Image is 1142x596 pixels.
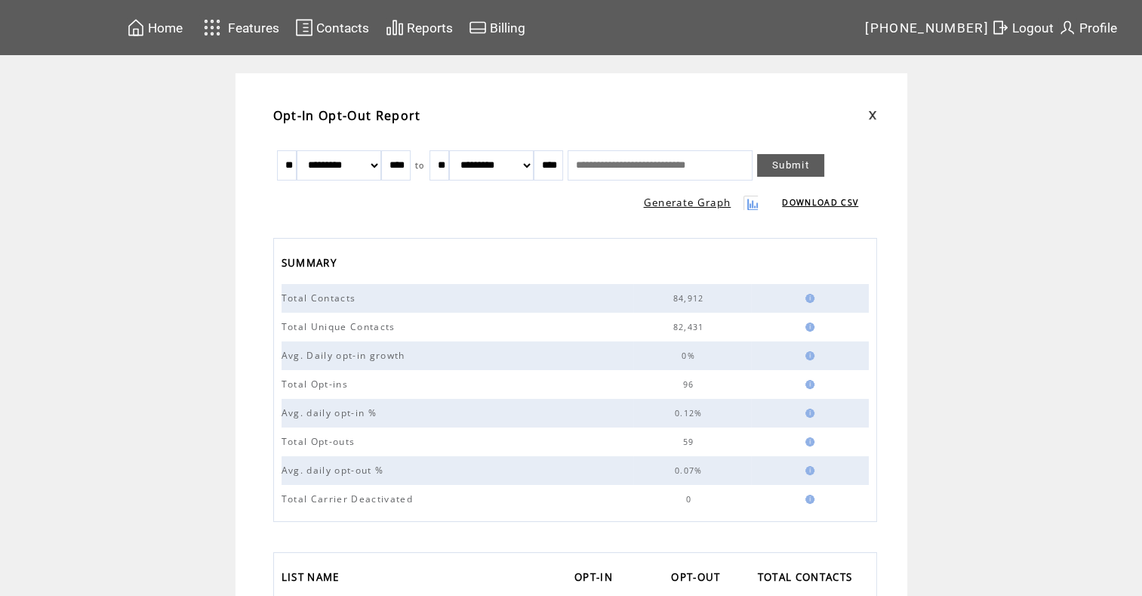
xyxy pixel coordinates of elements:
[758,567,857,591] span: TOTAL CONTACTS
[673,293,708,304] span: 84,912
[682,350,699,361] span: 0%
[574,567,617,591] span: OPT-IN
[801,380,814,389] img: help.gif
[758,567,860,591] a: TOTAL CONTACTS
[673,322,708,332] span: 82,431
[293,16,371,39] a: Contacts
[865,20,989,36] span: [PHONE_NUMBER]
[282,464,388,477] span: Avg. daily opt-out %
[273,107,421,124] span: Opt-In Opt-Out Report
[671,567,728,591] a: OPT-OUT
[282,567,347,591] a: LIST NAME
[644,196,731,209] a: Generate Graph
[801,294,814,303] img: help.gif
[282,567,343,591] span: LIST NAME
[757,154,824,177] a: Submit
[127,18,145,37] img: home.svg
[466,16,528,39] a: Billing
[469,18,487,37] img: creidtcard.svg
[801,409,814,418] img: help.gif
[989,16,1056,39] a: Logout
[295,18,313,37] img: contacts.svg
[316,20,369,36] span: Contacts
[282,378,352,391] span: Total Opt-ins
[683,379,698,390] span: 96
[282,493,417,505] span: Total Carrier Deactivated
[125,16,185,39] a: Home
[1012,20,1054,36] span: Logout
[683,437,698,447] span: 59
[148,20,183,36] span: Home
[801,495,814,504] img: help.gif
[801,351,814,360] img: help.gif
[675,465,706,476] span: 0.07%
[282,252,340,277] span: SUMMARY
[415,160,425,171] span: to
[675,408,706,418] span: 0.12%
[1058,18,1076,37] img: profile.svg
[574,567,620,591] a: OPT-IN
[282,435,359,448] span: Total Opt-outs
[282,406,380,419] span: Avg. daily opt-in %
[1056,16,1119,39] a: Profile
[386,18,404,37] img: chart.svg
[685,494,694,505] span: 0
[407,20,453,36] span: Reports
[671,567,724,591] span: OPT-OUT
[801,437,814,446] img: help.gif
[801,466,814,475] img: help.gif
[991,18,1009,37] img: exit.svg
[801,323,814,332] img: help.gif
[782,197,858,208] a: DOWNLOAD CSV
[1079,20,1117,36] span: Profile
[199,15,226,40] img: features.svg
[490,20,525,36] span: Billing
[282,320,399,333] span: Total Unique Contacts
[282,349,409,362] span: Avg. Daily opt-in growth
[197,13,282,42] a: Features
[228,20,279,36] span: Features
[383,16,455,39] a: Reports
[282,292,360,304] span: Total Contacts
